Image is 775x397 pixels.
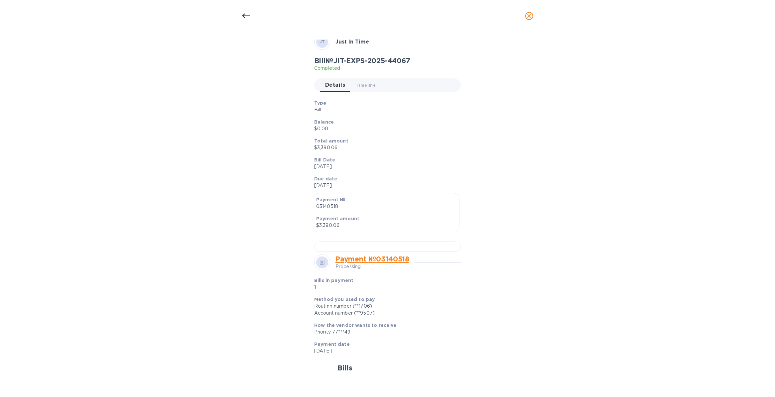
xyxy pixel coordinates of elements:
[314,329,455,336] div: Priority 77***49
[316,216,359,221] b: Payment amount
[314,163,455,170] p: [DATE]
[314,278,353,283] b: Bills in payment
[314,138,348,144] b: Total amount
[521,8,537,24] button: close
[314,157,335,162] b: Bill Date
[320,39,325,44] b: JT
[314,144,455,151] p: $3,390.06
[314,176,337,181] b: Due date
[335,255,409,263] a: Payment № 03140518
[314,65,410,72] p: Completed
[314,100,326,106] b: Type
[316,197,345,202] b: Payment №
[314,119,334,125] b: Balance
[314,106,455,113] p: Bill
[356,82,376,89] span: Timeline
[314,323,397,328] b: How the vendor wants to receive
[314,347,455,354] p: [DATE]
[314,182,455,189] p: [DATE]
[325,80,345,90] span: Details
[314,297,375,302] b: Method you used to pay
[314,342,350,347] b: Payment date
[337,364,352,372] h2: Bills
[316,203,456,210] p: 03140518
[314,303,455,310] div: Routing number (**1706)
[314,125,455,132] p: $0.00
[314,310,455,317] div: Account number (**9507)
[316,222,456,229] p: $3,390.06
[314,284,408,291] p: 1
[335,263,409,270] p: Processing
[314,56,410,65] h2: Bill № JIT-EXPS-2025-44067
[335,39,369,45] b: Just In Time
